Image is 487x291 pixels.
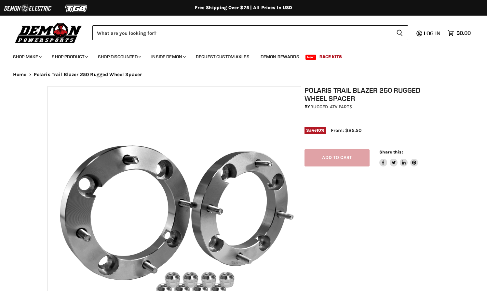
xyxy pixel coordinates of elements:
span: $0.00 [456,30,471,36]
a: Shop Make [8,50,46,63]
span: Polaris Trail Blazer 250 Rugged Wheel Spacer [34,72,142,77]
span: Log in [424,30,440,36]
a: Log in [421,30,444,36]
a: Demon Rewards [256,50,304,63]
span: Save % [304,127,326,134]
a: Shop Discounted [93,50,145,63]
form: Product [92,25,408,40]
a: Race Kits [315,50,347,63]
span: Share this: [379,150,403,154]
span: New! [305,55,317,60]
a: Rugged ATV Parts [310,104,352,110]
input: Search [92,25,391,40]
a: Inside Demon [146,50,190,63]
div: by [304,103,443,111]
ul: Main menu [8,47,469,63]
span: From: $85.50 [331,127,361,133]
img: TGB Logo 2 [52,2,101,15]
a: Home [13,72,27,77]
h1: Polaris Trail Blazer 250 Rugged Wheel Spacer [304,86,443,102]
a: Request Custom Axles [191,50,254,63]
img: Demon Powersports [13,21,84,44]
aside: Share this: [379,149,418,166]
a: Shop Product [47,50,92,63]
button: Search [391,25,408,40]
img: Demon Electric Logo 2 [3,2,52,15]
a: $0.00 [444,28,474,38]
span: 10 [317,128,321,133]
